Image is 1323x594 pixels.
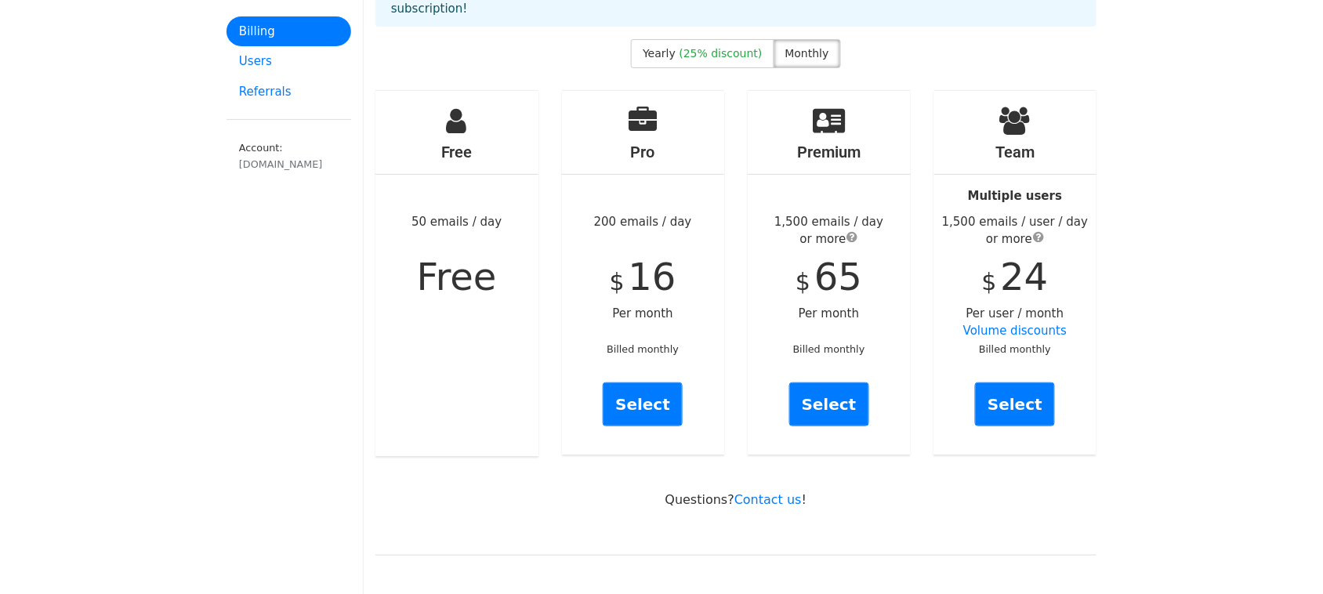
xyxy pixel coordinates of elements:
small: Billed monthly [793,343,865,355]
span: Monthly [785,47,829,60]
a: Select [603,382,683,426]
a: Users [227,46,351,77]
h4: Premium [748,143,911,161]
span: $ [796,268,810,295]
iframe: Chat Widget [1245,519,1323,594]
span: 65 [814,255,862,299]
div: [DOMAIN_NAME] [239,157,339,172]
h4: Pro [562,143,725,161]
p: Questions? ! [375,491,1096,508]
div: Per user / month [934,91,1097,455]
a: Select [789,382,869,426]
h4: Free [375,143,538,161]
div: 50 emails / day [375,91,538,456]
a: Billing [227,16,351,47]
span: (25% discount) [680,47,763,60]
span: 24 [1001,255,1049,299]
a: Contact us [734,492,802,507]
small: Billed monthly [607,343,679,355]
div: 1,500 emails / user / day or more [934,213,1097,248]
div: 200 emails / day Per month [562,91,725,455]
h4: Team [934,143,1097,161]
a: Volume discounts [963,324,1067,338]
strong: Multiple users [968,189,1062,203]
span: Yearly [643,47,676,60]
a: Select [975,382,1055,426]
small: Billed monthly [979,343,1051,355]
span: $ [610,268,625,295]
small: Account: [239,142,339,172]
div: Per month [748,91,911,455]
span: Free [417,255,497,299]
span: 16 [629,255,676,299]
div: 1,500 emails / day or more [748,213,911,248]
a: Referrals [227,77,351,107]
span: $ [982,268,997,295]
